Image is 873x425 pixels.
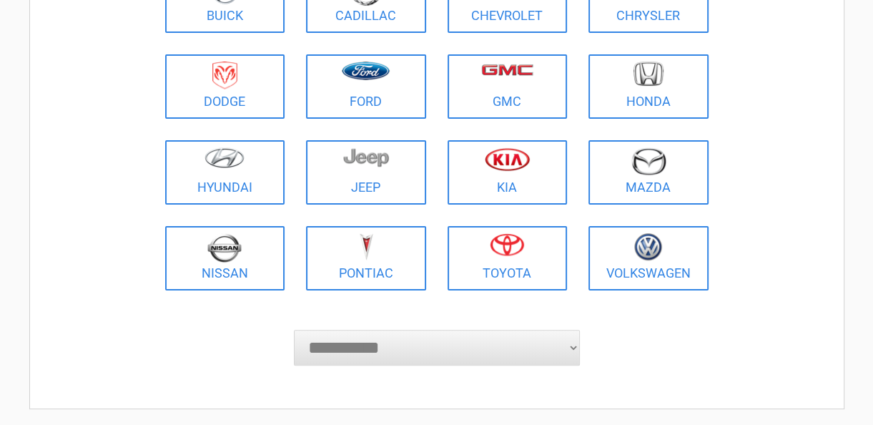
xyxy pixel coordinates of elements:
[306,226,426,290] a: Pontiac
[212,62,237,89] img: dodge
[448,140,568,205] a: Kia
[490,233,524,256] img: toyota
[481,64,533,76] img: gmc
[448,54,568,119] a: GMC
[448,226,568,290] a: Toyota
[631,147,666,175] img: mazda
[588,226,709,290] a: Volkswagen
[633,62,664,87] img: honda
[165,226,285,290] a: Nissan
[588,140,709,205] a: Mazda
[204,147,245,168] img: hyundai
[342,62,390,80] img: ford
[588,54,709,119] a: Honda
[359,233,373,260] img: pontiac
[634,233,662,261] img: volkswagen
[485,147,530,171] img: kia
[306,54,426,119] a: Ford
[165,54,285,119] a: Dodge
[343,147,389,167] img: jeep
[306,140,426,205] a: Jeep
[207,233,242,263] img: nissan
[165,140,285,205] a: Hyundai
